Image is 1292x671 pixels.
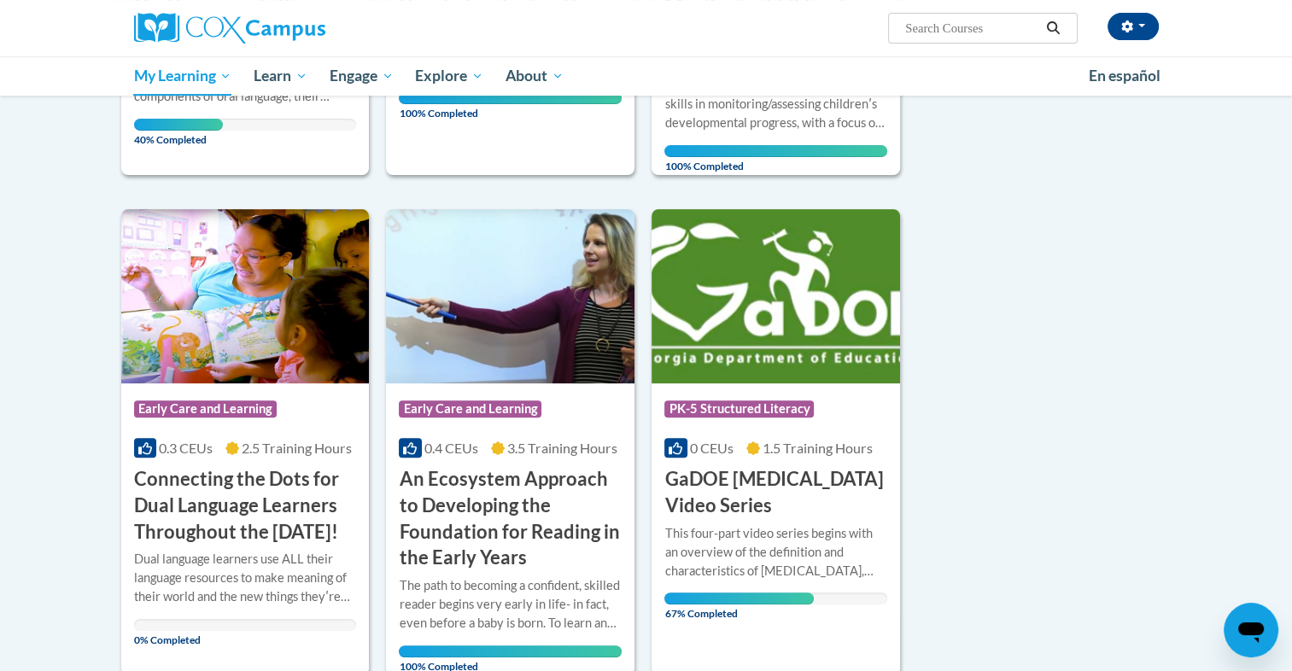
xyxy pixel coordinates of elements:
[108,56,1184,96] div: Main menu
[664,400,814,417] span: PK-5 Structured Literacy
[664,592,814,620] span: 67% Completed
[506,66,564,86] span: About
[1224,603,1278,657] iframe: Button to launch messaging window
[1078,58,1172,94] a: En español
[123,56,243,96] a: My Learning
[664,145,887,157] div: Your progress
[134,119,223,146] span: 40% Completed
[763,440,873,456] span: 1.5 Training Hours
[399,92,622,120] span: 100% Completed
[386,209,634,383] img: Course Logo
[690,440,734,456] span: 0 CEUs
[330,66,394,86] span: Engage
[319,56,405,96] a: Engage
[399,400,541,417] span: Early Care and Learning
[664,592,814,604] div: Your progress
[664,76,887,132] div: This course is intended to build teachersʹ skills in monitoring/assessing childrenʹs developmenta...
[243,56,319,96] a: Learn
[507,440,617,456] span: 3.5 Training Hours
[903,18,1040,38] input: Search Courses
[399,576,622,633] div: The path to becoming a confident, skilled reader begins very early in life- in fact, even before ...
[399,466,622,571] h3: An Ecosystem Approach to Developing the Foundation for Reading in the Early Years
[121,209,370,383] img: Course Logo
[664,524,887,581] div: This four-part video series begins with an overview of the definition and characteristics of [MED...
[399,645,622,657] div: Your progress
[134,13,325,44] img: Cox Campus
[134,550,357,606] div: Dual language learners use ALL their language resources to make meaning of their world and the ne...
[494,56,575,96] a: About
[134,466,357,545] h3: Connecting the Dots for Dual Language Learners Throughout the [DATE]!
[652,209,900,383] img: Course Logo
[134,400,277,417] span: Early Care and Learning
[133,66,231,86] span: My Learning
[415,66,483,86] span: Explore
[134,13,459,44] a: Cox Campus
[664,466,887,519] h3: GaDOE [MEDICAL_DATA] Video Series
[664,145,887,172] span: 100% Completed
[1040,18,1066,38] button: Search
[399,92,622,104] div: Your progress
[134,119,223,131] div: Your progress
[1089,67,1160,85] span: En español
[242,440,352,456] span: 2.5 Training Hours
[1108,13,1159,40] button: Account Settings
[159,440,213,456] span: 0.3 CEUs
[424,440,478,456] span: 0.4 CEUs
[254,66,307,86] span: Learn
[404,56,494,96] a: Explore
